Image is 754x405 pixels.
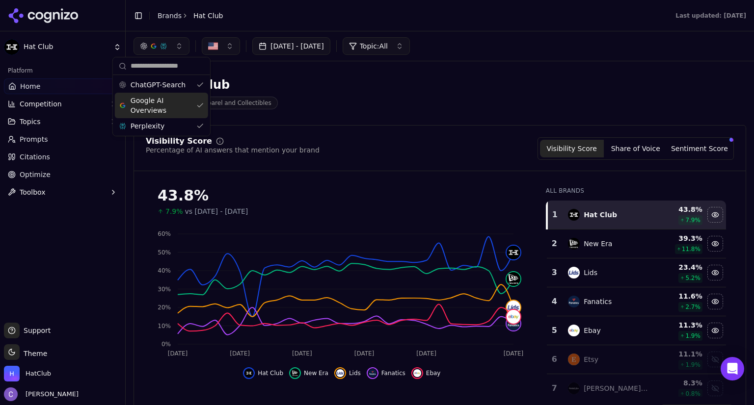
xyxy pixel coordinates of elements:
tr: 2new eraNew Era39.3%11.8%Hide new era data [547,229,726,258]
img: ebay [507,310,520,324]
tspan: [DATE] [168,350,188,357]
span: 7.9 % [685,216,700,224]
div: 7 [551,382,558,394]
a: Citations [4,149,121,165]
tspan: [DATE] [504,350,524,357]
img: Hat Club [4,39,20,55]
tspan: [DATE] [354,350,375,357]
span: 5.2 % [685,274,700,282]
div: 2 [551,238,558,250]
div: Visibility Score [146,137,212,145]
button: [DATE] - [DATE] [252,37,330,55]
div: Platform [4,63,121,78]
img: hat club [568,209,580,221]
div: 43.8% [158,187,526,204]
span: [PERSON_NAME] [22,390,79,399]
div: 39.3 % [657,233,702,243]
img: new era [291,369,299,377]
tr: 1hat clubHat Club43.8%7.9%Hide hat club data [547,201,726,229]
tr: 4fanaticsFanatics11.6%2.7%Hide fanatics data [547,287,726,316]
span: Citations [20,152,50,162]
div: 4 [551,296,558,307]
div: 43.8 % [657,204,702,214]
div: Ebay [584,326,601,335]
button: Hide lids data [707,265,723,280]
img: new era [507,272,520,286]
span: ChatGPT-Search [131,80,186,90]
span: Optimize [20,170,51,179]
div: Hat Club [173,77,278,93]
span: 0.8 % [685,390,700,398]
span: Toolbox [20,187,46,197]
a: Optimize [4,167,121,182]
tspan: 60% [158,230,171,237]
div: Hat Club [584,210,617,220]
div: All Brands [546,187,726,195]
img: fanatics [568,296,580,307]
button: Hide ebay data [707,323,723,338]
button: Show etsy data [707,352,723,367]
span: Hat Club [193,11,223,21]
span: Home [20,81,40,91]
span: 11.8 % [682,245,700,253]
div: Fanatics [584,297,612,306]
button: Topics [4,114,121,129]
tspan: [DATE] [416,350,436,357]
tr: 5ebayEbay11.3%1.9%Hide ebay data [547,316,726,345]
button: Hide new era data [289,367,328,379]
span: vs [DATE] - [DATE] [185,206,248,216]
img: HatClub [4,366,20,381]
tspan: 10% [158,323,171,329]
tr: 3lidsLids23.4%5.2%Hide lids data [547,258,726,287]
img: Chris Hayes [4,387,18,401]
div: Open Intercom Messenger [721,357,744,380]
button: Hide fanatics data [707,294,723,309]
span: Support [20,326,51,335]
div: 1 [552,209,558,221]
img: US [208,41,218,51]
div: 8.3 % [657,378,702,388]
div: 11.6 % [657,291,702,301]
img: lids [336,369,344,377]
span: Google AI Overviews [131,96,192,115]
button: Show mitchell & ness data [707,380,723,396]
div: Etsy [584,354,598,364]
span: Theme [20,350,47,357]
img: hat club [507,246,520,259]
div: 11.3 % [657,320,702,330]
tr: 7mitchell & ness[PERSON_NAME] & [PERSON_NAME]8.3%0.8%Show mitchell & ness data [547,374,726,403]
button: Competition [4,96,121,112]
button: Hide fanatics data [367,367,405,379]
span: Ebay [426,369,441,377]
button: Open user button [4,387,79,401]
span: Topics [20,117,41,127]
button: Toolbox [4,184,121,200]
div: 6 [551,354,558,365]
div: New Era [584,239,612,249]
tr: 6etsyEtsy11.1%1.9%Show etsy data [547,345,726,374]
div: 11.1 % [657,349,702,359]
a: Home [4,78,121,94]
span: Sports Apparel and Collectibles [173,97,278,109]
span: Lids [349,369,361,377]
span: Perplexity [131,121,164,131]
img: lids [507,301,520,314]
tspan: 30% [158,286,171,293]
span: New Era [304,369,328,377]
div: Suggestions [113,75,210,136]
img: new era [568,238,580,250]
div: Percentage of AI answers that mention your brand [146,145,320,155]
img: hat club [245,369,253,377]
span: 1.9 % [685,332,700,340]
span: 7.9% [165,206,183,216]
div: [PERSON_NAME] & [PERSON_NAME] [584,383,649,393]
tspan: [DATE] [230,350,250,357]
span: Fanatics [381,369,405,377]
div: 5 [551,325,558,336]
span: Competition [20,99,62,109]
tspan: 20% [158,304,171,311]
button: Hide lids data [334,367,361,379]
button: Hide ebay data [411,367,441,379]
nav: breadcrumb [158,11,223,21]
span: HatClub [26,369,51,378]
